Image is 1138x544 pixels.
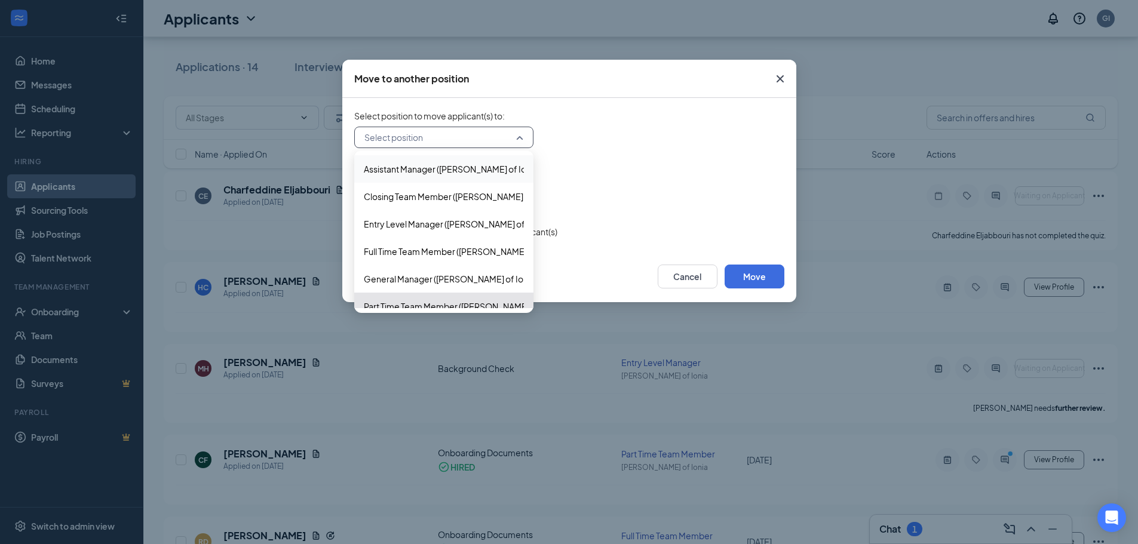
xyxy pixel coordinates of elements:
span: Assistant Manager ([PERSON_NAME] of Ionia) [364,162,540,176]
div: Open Intercom Messenger [1097,503,1126,532]
span: Entry Level Manager ([PERSON_NAME] of Ionia) [364,217,548,230]
svg: Cross [773,72,787,86]
span: Full Time Team Member ([PERSON_NAME] of Ionia) [364,245,560,258]
button: Close [764,60,796,98]
span: Closing Team Member ([PERSON_NAME] of Ionia) [364,190,556,203]
button: Cancel [658,265,717,288]
span: Select stage to move applicant(s) to : [354,167,784,179]
span: General Manager ([PERSON_NAME] of Ionia) [364,272,537,285]
span: Select position to move applicant(s) to : [354,110,784,122]
span: Part Time Team Member ([PERSON_NAME] of Ionia) [364,300,562,313]
div: Move to another position [354,72,469,85]
button: Move [725,265,784,288]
